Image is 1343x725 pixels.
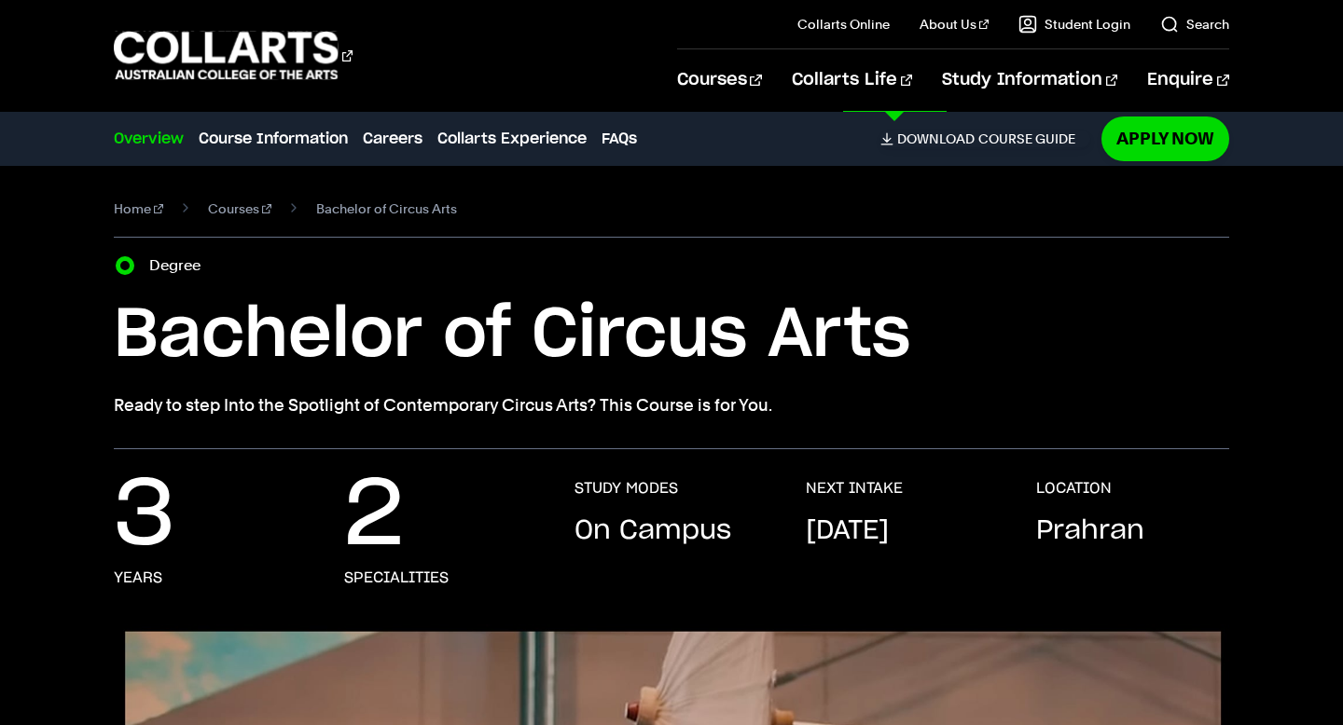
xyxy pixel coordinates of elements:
div: Go to homepage [114,29,353,82]
a: About Us [920,15,989,34]
p: 2 [344,479,404,554]
a: Courses [208,196,271,222]
a: Careers [363,128,422,150]
a: Collarts Life [792,49,912,111]
h3: LOCATION [1036,479,1112,498]
h3: specialities [344,568,449,587]
label: Degree [149,253,212,279]
p: Prahran [1036,513,1144,550]
a: Collarts Experience [437,128,587,150]
a: Apply Now [1101,116,1229,160]
span: Bachelor of Circus Arts [316,196,457,222]
a: Course Information [199,128,348,150]
a: Overview [114,128,184,150]
h3: NEXT INTAKE [806,479,903,498]
p: 3 [114,479,175,554]
p: [DATE] [806,513,889,550]
a: Search [1160,15,1229,34]
a: Student Login [1018,15,1130,34]
span: Download [897,130,975,147]
h3: STUDY MODES [575,479,678,498]
p: On Campus [575,513,731,550]
a: Home [114,196,163,222]
p: Ready to step Into the Spotlight of Contemporary Circus Arts? This Course is for You. [114,392,1228,418]
a: FAQs [602,128,637,150]
h1: Bachelor of Circus Arts [114,294,1228,377]
a: Enquire [1147,49,1228,111]
a: Courses [677,49,762,111]
a: Collarts Online [797,15,890,34]
a: DownloadCourse Guide [880,130,1090,147]
a: Study Information [942,49,1117,111]
h3: years [114,568,162,587]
